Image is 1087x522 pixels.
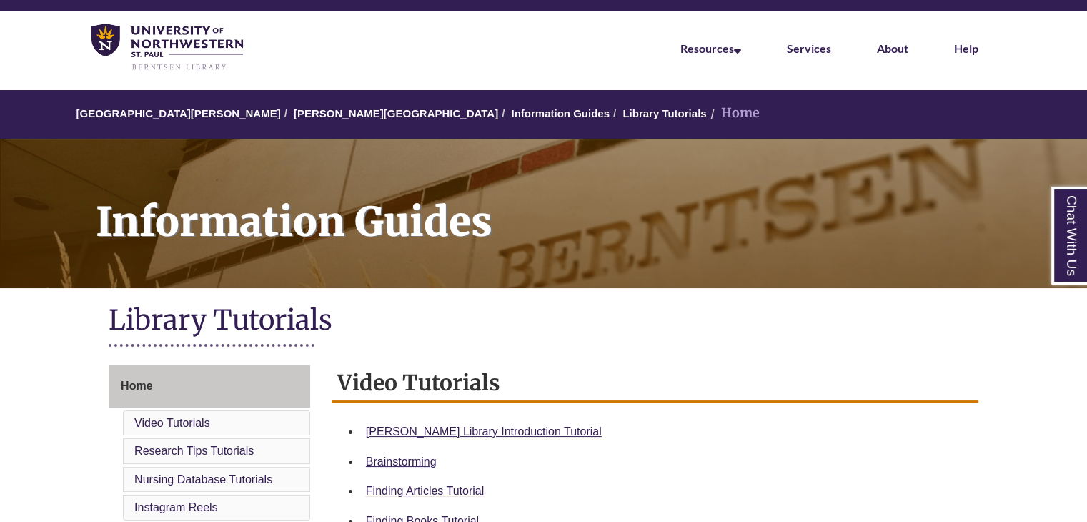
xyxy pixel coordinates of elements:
[622,107,706,119] a: Library Tutorials
[877,41,908,55] a: About
[787,41,831,55] a: Services
[680,41,741,55] a: Resources
[954,41,978,55] a: Help
[366,425,602,438] a: [PERSON_NAME] Library Introduction Tutorial
[91,24,243,72] img: UNWSP Library Logo
[294,107,498,119] a: [PERSON_NAME][GEOGRAPHIC_DATA]
[121,380,152,392] span: Home
[134,417,210,429] a: Video Tutorials
[80,139,1087,270] h1: Information Guides
[511,107,610,119] a: Information Guides
[366,485,484,497] a: Finding Articles Tutorial
[109,302,978,340] h1: Library Tutorials
[109,365,310,408] a: Home
[366,455,437,468] a: Brainstorming
[76,107,280,119] a: [GEOGRAPHIC_DATA][PERSON_NAME]
[332,365,978,403] h2: Video Tutorials
[134,501,218,513] a: Instagram Reels
[134,445,254,457] a: Research Tips Tutorials
[707,103,760,124] li: Home
[134,473,272,486] a: Nursing Database Tutorials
